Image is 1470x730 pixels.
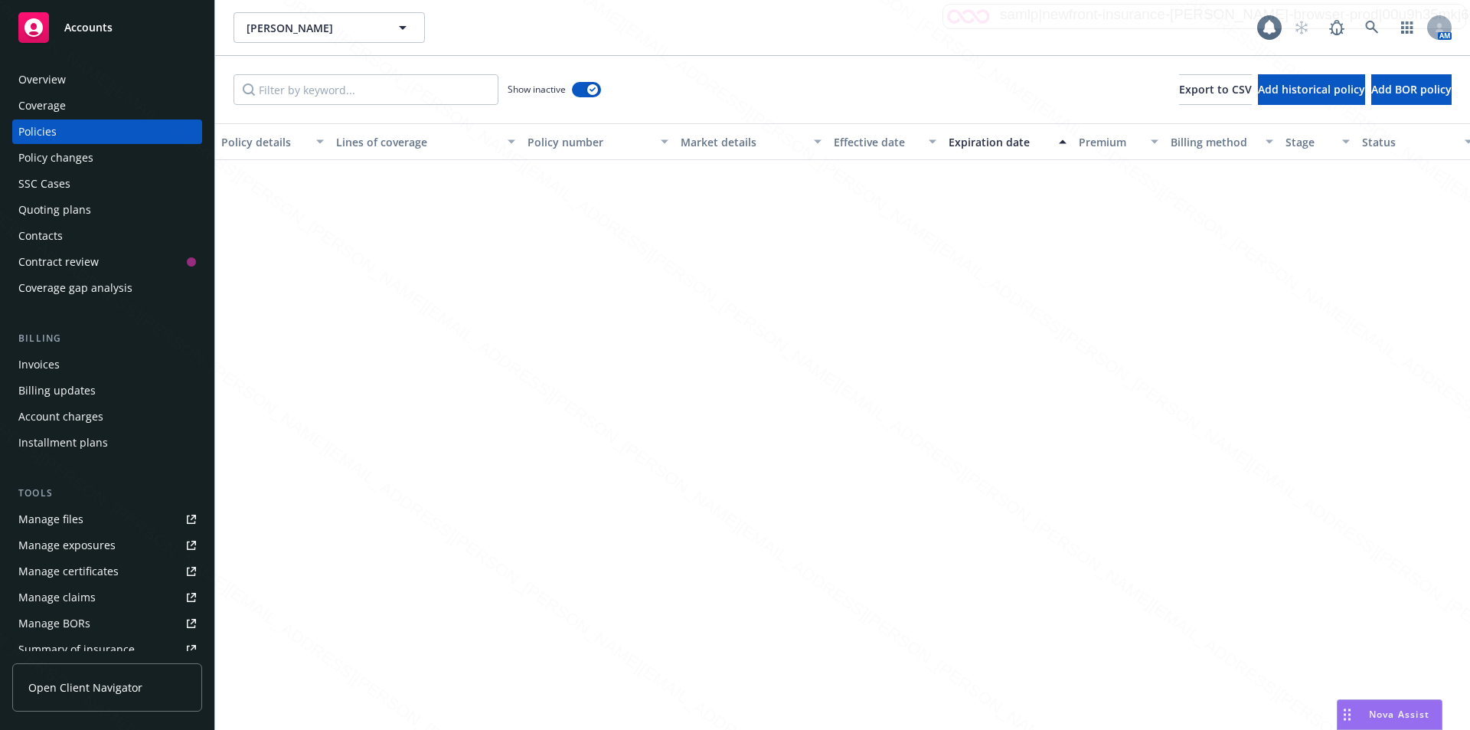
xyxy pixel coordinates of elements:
[1179,74,1252,105] button: Export to CSV
[336,134,498,150] div: Lines of coverage
[18,585,96,610] div: Manage claims
[1371,74,1452,105] button: Add BOR policy
[18,611,90,636] div: Manage BORs
[247,20,379,36] span: [PERSON_NAME]
[12,637,202,662] a: Summary of insurance
[949,134,1050,150] div: Expiration date
[215,123,330,160] button: Policy details
[18,119,57,144] div: Policies
[12,585,202,610] a: Manage claims
[1362,134,1455,150] div: Status
[1171,134,1256,150] div: Billing method
[18,430,108,455] div: Installment plans
[12,331,202,346] div: Billing
[1357,12,1387,43] a: Search
[1279,123,1356,160] button: Stage
[1073,123,1165,160] button: Premium
[12,507,202,532] a: Manage files
[18,198,91,222] div: Quoting plans
[834,134,920,150] div: Effective date
[1165,123,1279,160] button: Billing method
[1369,708,1429,721] span: Nova Assist
[675,123,828,160] button: Market details
[18,404,103,429] div: Account charges
[18,172,70,196] div: SSC Cases
[828,123,942,160] button: Effective date
[942,123,1073,160] button: Expiration date
[1371,82,1452,97] span: Add BOR policy
[12,276,202,300] a: Coverage gap analysis
[12,6,202,49] a: Accounts
[18,507,83,532] div: Manage files
[18,559,119,584] div: Manage certificates
[18,352,60,377] div: Invoices
[12,378,202,403] a: Billing updates
[12,146,202,170] a: Policy changes
[1079,134,1142,150] div: Premium
[234,74,498,105] input: Filter by keyword...
[1258,74,1365,105] button: Add historical policy
[1286,12,1317,43] a: Start snowing
[64,21,113,34] span: Accounts
[12,172,202,196] a: SSC Cases
[18,533,116,558] div: Manage exposures
[1258,82,1365,97] span: Add historical policy
[1179,82,1252,97] span: Export to CSV
[234,12,425,43] button: [PERSON_NAME]
[12,67,202,92] a: Overview
[521,123,675,160] button: Policy number
[12,119,202,144] a: Policies
[508,83,566,96] span: Show inactive
[18,637,135,662] div: Summary of insurance
[12,93,202,118] a: Coverage
[28,679,142,696] span: Open Client Navigator
[528,134,652,150] div: Policy number
[12,352,202,377] a: Invoices
[18,67,66,92] div: Overview
[18,276,132,300] div: Coverage gap analysis
[18,224,63,248] div: Contacts
[12,559,202,584] a: Manage certificates
[221,134,307,150] div: Policy details
[18,250,99,274] div: Contract review
[18,93,66,118] div: Coverage
[1337,699,1442,730] button: Nova Assist
[12,250,202,274] a: Contract review
[12,404,202,429] a: Account charges
[1338,700,1357,729] div: Drag to move
[12,611,202,636] a: Manage BORs
[12,430,202,455] a: Installment plans
[18,378,96,403] div: Billing updates
[12,224,202,248] a: Contacts
[330,123,521,160] button: Lines of coverage
[1285,134,1333,150] div: Stage
[681,134,805,150] div: Market details
[1392,12,1423,43] a: Switch app
[12,533,202,558] a: Manage exposures
[12,486,202,501] div: Tools
[18,146,93,170] div: Policy changes
[1321,12,1352,43] a: Report a Bug
[12,198,202,222] a: Quoting plans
